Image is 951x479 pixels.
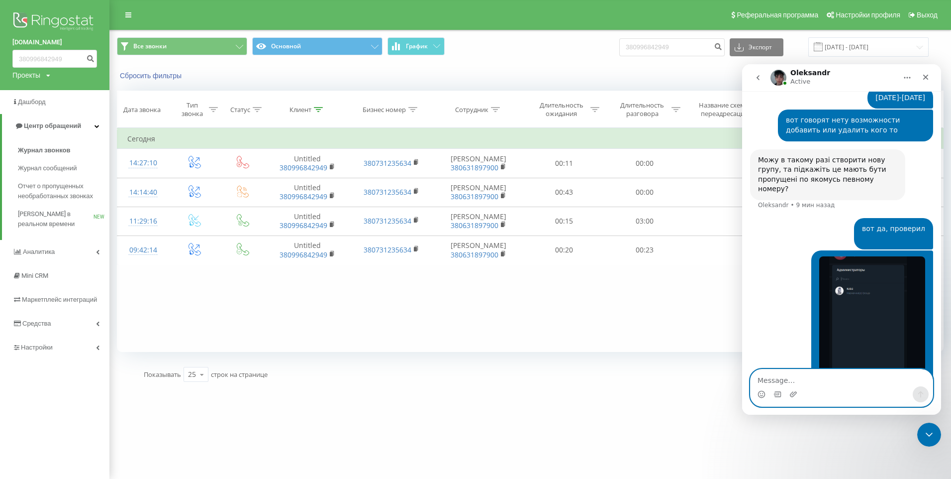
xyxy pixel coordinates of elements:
a: 380731235634 [364,158,411,168]
span: строк на странице [211,370,268,379]
a: Отчет о пропущенных необработанных звонках [18,177,109,205]
a: Центр обращений [2,114,109,138]
a: 380996842949 [280,163,327,172]
span: [PERSON_NAME] в реальном времени [18,209,94,229]
a: [DOMAIN_NAME] [12,37,97,47]
td: [PERSON_NAME] [433,178,524,207]
td: 00:23 [604,236,685,264]
td: Untitled [266,178,350,207]
span: Маркетплейс интеграций [22,296,97,303]
a: 380996842949 [280,221,327,230]
input: Поиск по номеру [12,50,97,68]
td: 00:15 [524,207,604,236]
td: Untitled [266,207,350,236]
div: Длительность разговора [616,101,669,118]
div: Сотрудник [455,106,488,114]
button: Сбросить фильтры [117,71,187,80]
span: Показывать [144,370,181,379]
td: 00:00 [604,178,685,207]
span: Дашборд [18,98,46,106]
a: 380996842949 [280,192,327,201]
span: Настройки [21,344,53,351]
a: 380996842949 [280,250,327,259]
img: Ringostat logo [12,10,97,35]
span: Центр обращений [24,122,81,129]
button: Экспорт [730,38,783,56]
a: 380731235634 [364,245,411,254]
td: 03:00 [604,207,685,236]
div: 11:29:16 [127,212,159,231]
td: 00:43 [524,178,604,207]
input: Поиск по номеру [619,38,725,56]
button: График [387,37,445,55]
div: Статус [230,106,250,114]
iframe: Intercom live chat [917,423,941,447]
a: [PERSON_NAME] в реальном времениNEW [18,205,109,233]
div: 25 [188,369,196,379]
button: Все звонки [117,37,247,55]
td: [PERSON_NAME] [433,236,524,264]
span: Средства [22,320,51,327]
div: Тип звонка [178,101,206,118]
td: [PERSON_NAME] [433,149,524,178]
div: Бизнес номер [363,106,406,114]
span: Mini CRM [21,272,48,279]
a: 380631897900 [451,221,498,230]
td: 00:20 [524,236,604,264]
td: [PERSON_NAME] [433,207,524,236]
td: Untitled [266,149,350,178]
div: 14:27:10 [127,153,159,173]
button: Основной [252,37,382,55]
td: 00:11 [524,149,604,178]
div: 14:14:40 [127,183,159,202]
td: Untitled [266,236,350,264]
div: Клиент [289,106,311,114]
div: Проекты [12,70,40,80]
span: Аналитика [23,248,55,255]
a: 380731235634 [364,216,411,226]
a: 380731235634 [364,187,411,197]
span: Журнал звонков [18,145,70,155]
span: Журнал сообщений [18,163,77,173]
td: 00:00 [604,149,685,178]
span: Отчет о пропущенных необработанных звонках [18,181,104,201]
div: 09:42:14 [127,240,159,260]
div: Дата звонка [123,106,161,114]
span: График [406,43,428,50]
div: Название схемы переадресации [698,101,751,118]
span: Все звонки [133,42,167,50]
span: Реферальная программа [737,11,818,19]
div: Длительность ожидания [535,101,588,118]
td: Сегодня [117,129,944,149]
a: Журнал сообщений [18,159,109,177]
a: Журнал звонков [18,141,109,159]
a: 380631897900 [451,163,498,172]
a: 380631897900 [451,192,498,201]
a: 380631897900 [451,250,498,259]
